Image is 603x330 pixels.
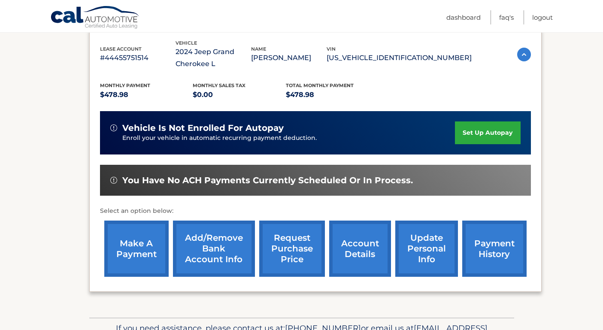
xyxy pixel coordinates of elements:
p: $478.98 [286,89,379,101]
span: name [251,46,266,52]
span: You have no ACH payments currently scheduled or in process. [122,175,413,186]
img: accordion-active.svg [517,48,531,61]
p: Select an option below: [100,206,531,216]
img: alert-white.svg [110,177,117,184]
span: vehicle is not enrolled for autopay [122,123,284,133]
p: Enroll your vehicle in automatic recurring payment deduction. [122,133,455,143]
a: Add/Remove bank account info [173,221,255,277]
p: $478.98 [100,89,193,101]
a: Logout [532,10,553,24]
p: [US_VEHICLE_IDENTIFICATION_NUMBER] [327,52,472,64]
span: lease account [100,46,142,52]
span: vin [327,46,336,52]
a: account details [329,221,391,277]
p: 2024 Jeep Grand Cherokee L [176,46,251,70]
span: Monthly Payment [100,82,150,88]
a: set up autopay [455,121,520,144]
span: Total Monthly Payment [286,82,354,88]
span: Monthly sales Tax [193,82,245,88]
p: [PERSON_NAME] [251,52,327,64]
a: FAQ's [499,10,514,24]
p: $0.00 [193,89,286,101]
a: request purchase price [259,221,325,277]
a: update personal info [395,221,458,277]
img: alert-white.svg [110,124,117,131]
span: vehicle [176,40,197,46]
p: #44455751514 [100,52,176,64]
a: Cal Automotive [50,6,140,30]
a: Dashboard [446,10,481,24]
a: make a payment [104,221,169,277]
a: payment history [462,221,527,277]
